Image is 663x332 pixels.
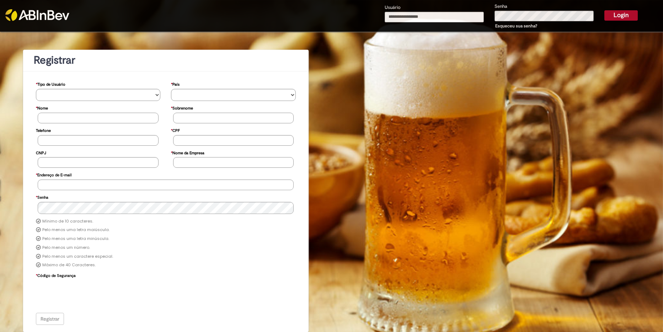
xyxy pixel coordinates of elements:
[42,236,109,242] label: Pelo menos uma letra minúscula.
[36,147,46,157] label: CNPJ
[42,254,113,259] label: Pelo menos um caractere especial.
[42,245,90,251] label: Pelo menos um número.
[36,79,65,89] label: Tipo de Usuário
[42,219,93,224] label: Mínimo de 10 caracteres.
[36,270,76,280] label: Código de Segurança
[42,262,96,268] label: Máximo de 40 Caracteres.
[385,4,401,11] label: Usuário
[36,192,48,202] label: Senha
[171,79,180,89] label: País
[171,102,193,113] label: Sobrenome
[5,9,69,21] img: ABInbev-white.png
[604,10,638,20] button: Login
[36,169,71,180] label: Endereço de E-mail
[38,280,146,308] iframe: reCAPTCHA
[171,125,180,135] label: CPF
[494,3,507,10] label: Senha
[36,125,51,135] label: Telefone
[42,227,109,233] label: Pelo menos uma letra maiúscula.
[171,147,204,157] label: Nome da Empresa
[34,54,298,66] h1: Registrar
[36,102,48,113] label: Nome
[495,23,537,29] a: Esqueceu sua senha?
